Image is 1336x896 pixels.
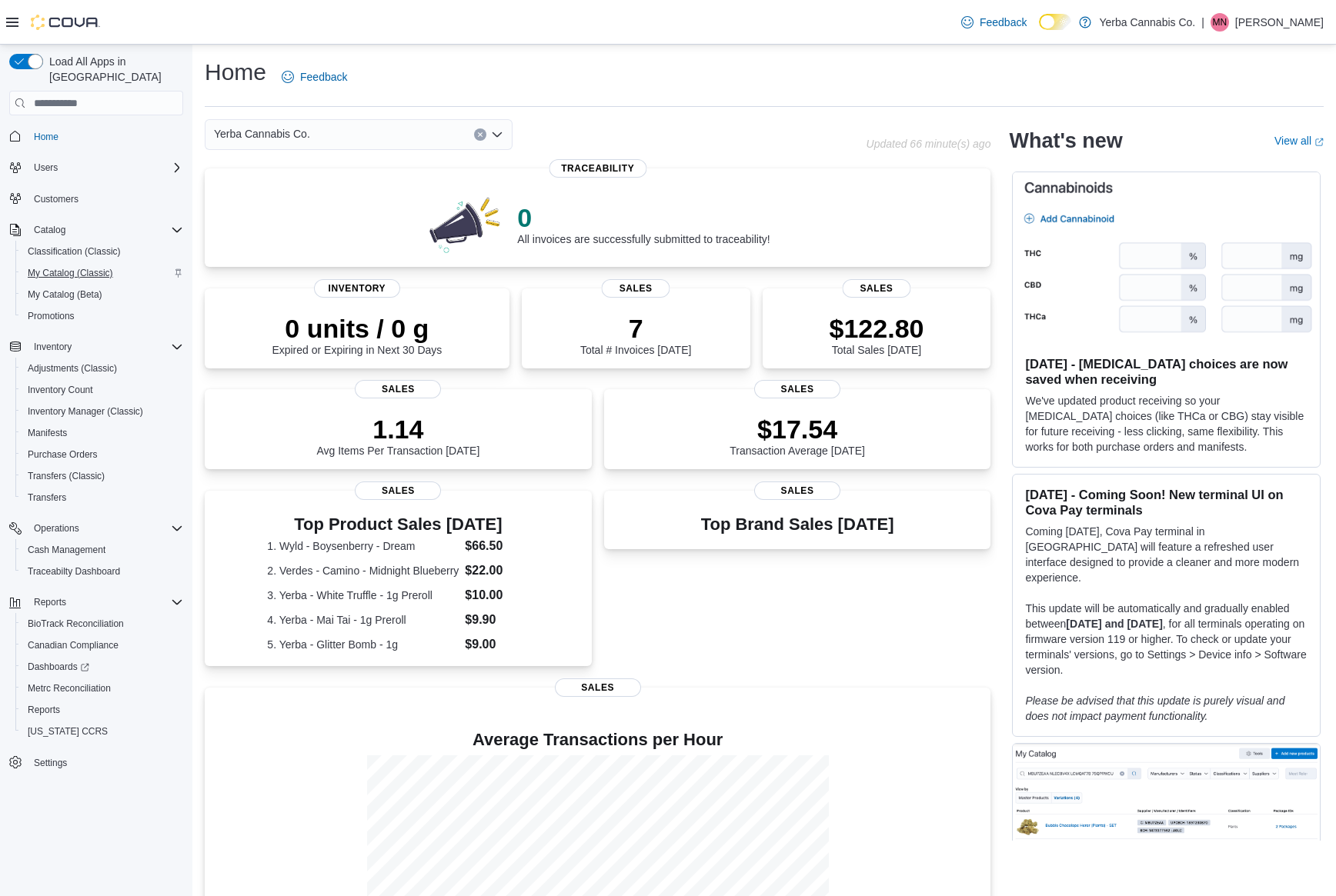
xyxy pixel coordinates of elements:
span: Sales [754,481,840,500]
button: Reports [28,593,72,611]
a: [US_STATE] CCRS [22,722,114,741]
a: View allExternal link [1274,135,1324,147]
div: Transaction Average [DATE] [730,414,865,457]
img: 0 [426,193,506,255]
span: Dashboards [28,661,89,673]
button: Catalog [3,219,189,241]
a: Feedback [276,62,353,92]
nav: Complex example [9,118,183,814]
span: Operations [34,522,79,535]
span: Catalog [28,221,183,239]
dt: 4. Yerba - Mai Tai - 1g Preroll [267,612,459,628]
button: Traceabilty Dashboard [15,561,189,582]
span: Inventory [28,338,183,356]
span: Sales [555,678,641,697]
span: My Catalog (Beta) [28,288,102,301]
span: Purchase Orders [22,445,183,464]
span: Operations [28,519,183,538]
dd: $22.00 [465,561,529,580]
h1: Home [205,57,266,88]
button: Cash Management [15,539,189,561]
div: Total Sales [DATE] [830,313,924,356]
p: | [1201,13,1204,32]
span: Transfers [22,488,183,507]
span: Adjustments (Classic) [28,362,117,375]
span: BioTrack Reconciliation [22,615,183,633]
span: Dark Mode [1039,30,1040,31]
dt: 5. Yerba - Glitter Bomb - 1g [267,637,459,652]
p: $122.80 [830,313,924,344]
button: Customers [3,188,189,210]
span: Dashboards [22,658,183,676]
a: Traceabilty Dashboard [22,562,126,581]
button: Reports [15,699,189,721]
h3: Top Product Sales [DATE] [267,515,529,534]
button: Inventory [3,336,189,358]
span: Sales [754,380,840,398]
button: Reports [3,591,189,613]
button: My Catalog (Classic) [15,262,189,284]
p: 1.14 [316,414,479,445]
span: Promotions [22,307,183,325]
button: Canadian Compliance [15,635,189,656]
a: Dashboards [15,656,189,678]
span: Traceability [549,159,646,178]
p: 0 [517,202,770,233]
p: Coming [DATE], Cova Pay terminal in [GEOGRAPHIC_DATA] will feature a refreshed user interface des... [1025,524,1308,585]
a: Feedback [955,7,1033,38]
p: [PERSON_NAME] [1235,13,1324,32]
span: Customers [34,193,78,205]
a: Inventory Manager (Classic) [22,402,149,421]
div: Total # Invoices [DATE] [580,313,691,356]
button: Users [3,157,189,178]
span: Reports [22,701,183,719]
span: Yerba Cannabis Co. [214,125,310,143]
span: Home [28,126,183,145]
a: Customers [28,190,85,208]
p: 7 [580,313,691,344]
a: Reports [22,701,66,719]
span: Transfers (Classic) [28,470,105,482]
span: My Catalog (Beta) [22,285,183,304]
span: Transfers (Classic) [22,467,183,485]
button: Operations [28,519,85,538]
span: Catalog [34,224,65,236]
p: This update will be automatically and gradually enabled between , for all terminals operating on ... [1025,601,1308,678]
button: Clear input [474,128,486,141]
span: Inventory [34,341,72,353]
span: Inventory Manager (Classic) [22,402,183,421]
p: 0 units / 0 g [272,313,442,344]
span: Reports [28,704,60,716]
h2: What's new [1009,128,1122,153]
dt: 3. Yerba - White Truffle - 1g Preroll [267,588,459,603]
span: Home [34,131,58,143]
a: Transfers [22,488,72,507]
h3: [DATE] - Coming Soon! New terminal UI on Cova Pay terminals [1025,487,1308,518]
button: Settings [3,751,189,774]
a: Purchase Orders [22,445,104,464]
button: Inventory Manager (Classic) [15,401,189,422]
button: Transfers (Classic) [15,465,189,487]
button: Operations [3,518,189,539]
h4: Average Transactions per Hour [217,731,978,749]
button: Manifests [15,422,189,444]
dd: $9.00 [465,635,529,654]
a: Metrc Reconciliation [22,679,117,698]
p: We've updated product receiving so your [MEDICAL_DATA] choices (like THCa or CBG) stay visible fo... [1025,393,1308,455]
div: Avg Items Per Transaction [DATE] [316,414,479,457]
div: Michael Nezi [1211,13,1229,32]
button: Inventory [28,338,78,356]
button: Catalog [28,221,72,239]
span: Classification (Classic) [22,242,183,261]
button: Classification (Classic) [15,241,189,262]
a: Canadian Compliance [22,636,125,655]
span: Purchase Orders [28,448,98,461]
dt: 1. Wyld - Boysenberry - Dream [267,538,459,554]
img: Cova [31,15,100,30]
a: My Catalog (Classic) [22,264,119,282]
div: All invoices are successfully submitted to traceability! [517,202,770,245]
em: Please be advised that this update is purely visual and does not impact payment functionality. [1025,694,1284,722]
dd: $10.00 [465,586,529,605]
span: My Catalog (Classic) [22,264,183,282]
span: Traceabilty Dashboard [28,565,120,578]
